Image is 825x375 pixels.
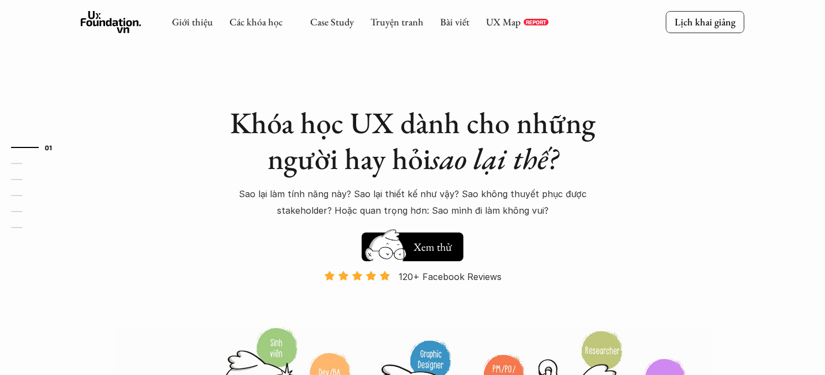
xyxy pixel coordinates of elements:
a: 120+ Facebook Reviews [314,270,511,326]
p: Sao lại làm tính năng này? Sao lại thiết kế như vậy? Sao không thuyết phục được stakeholder? Hoặc... [219,186,606,219]
a: Case Study [310,15,354,28]
a: Xem thử [362,227,463,261]
p: 120+ Facebook Reviews [399,268,502,285]
strong: 01 [45,144,53,151]
a: Giới thiệu [172,15,213,28]
a: 01 [11,141,64,154]
a: Lịch khai giảng [666,11,744,33]
h1: Khóa học UX dành cho những người hay hỏi [219,105,606,177]
a: REPORT [524,19,549,25]
a: Bài viết [440,15,469,28]
em: sao lại thế? [431,139,558,178]
p: REPORT [526,19,546,25]
a: Truyện tranh [370,15,424,28]
p: Lịch khai giảng [675,15,735,28]
a: Các khóa học [229,15,283,28]
a: UX Map [486,15,521,28]
h5: Xem thử [414,239,452,255]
